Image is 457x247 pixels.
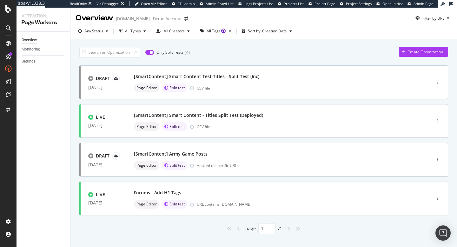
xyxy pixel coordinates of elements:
[96,153,109,159] div: DRAFT
[134,200,159,209] div: neutral label
[184,17,188,21] div: arrow-right-arrow-left
[198,26,234,36] button: All TagsTooltip anchor
[293,224,303,234] div: angles-right
[207,29,226,33] div: All Tags
[197,202,404,207] div: URL contains [DOMAIN_NAME]
[382,1,403,6] span: Open in dev
[245,223,282,234] div: page / 1
[197,85,210,91] div: CSV file
[162,122,187,131] div: brand label
[414,1,433,6] span: Admin Page
[134,190,181,196] div: Forums - Add H1 Tags
[248,29,287,33] div: Sort by: Creation Date
[376,1,403,6] a: Open in dev
[224,224,235,234] div: angles-left
[197,163,239,168] div: Applied to specific URLs
[96,191,105,198] div: LIVE
[134,151,208,157] div: [SmartContent] Army Game Posts
[221,28,226,34] div: Tooltip anchor
[206,1,234,6] span: Admin Crawl List
[136,164,157,167] span: Page Editor
[156,50,183,55] div: Only Split Tests
[96,114,105,120] div: LIVE
[136,125,157,129] span: Page Editor
[22,19,65,26] div: PageWorkers
[435,225,451,241] div: Open Intercom Messenger
[96,1,119,6] div: Viz Debugger:
[22,46,40,53] div: Monitoring
[88,85,118,90] div: [DATE]
[136,202,157,206] span: Page Editor
[162,161,187,170] div: brand label
[22,58,66,65] a: Settings
[340,1,372,6] a: Project Settings
[399,47,448,57] button: Create Optimization
[407,49,443,55] div: Create Optimization
[172,1,195,6] a: FTL admin
[134,83,159,92] div: neutral label
[84,29,103,33] div: Any Status
[134,122,159,131] div: neutral label
[96,75,109,82] div: DRAFT
[76,13,113,23] div: Overview
[178,1,195,6] span: FTL admin
[22,37,66,43] a: Overview
[162,83,187,92] div: brand label
[116,26,149,36] button: All Types
[134,73,259,80] div: [SmartContent] Smart Content Test Titles - Split Test (Inc)
[169,202,185,206] span: Split test
[346,1,372,6] span: Project Settings
[238,1,273,6] a: Logs Projects List
[88,200,118,205] div: [DATE]
[164,29,185,33] div: All Creators
[197,124,210,130] div: CSV file
[308,1,335,6] a: Project Page
[134,112,263,118] div: [SmartContent] Smart Content - Titles Split Test (Deployed)
[22,37,37,43] div: Overview
[135,1,167,6] a: Open Viz Editor
[136,86,157,90] span: Page Editor
[88,123,118,128] div: [DATE]
[169,125,185,129] span: Split test
[315,1,335,6] span: Project Page
[278,1,304,6] a: Projects List
[185,49,190,56] div: ( 4 )
[200,1,234,6] a: Admin Crawl List
[162,200,187,209] div: brand label
[134,161,159,170] div: neutral label
[413,13,452,23] button: Filter by URL
[422,16,444,21] div: Filter by URL
[125,29,141,33] div: All Types
[235,224,243,234] div: angle-left
[79,47,140,58] input: Search an Optimization
[285,224,293,234] div: angle-right
[88,162,118,167] div: [DATE]
[76,26,111,36] button: Any Status
[116,16,182,22] div: [DOMAIN_NAME] - Demo Account
[169,164,185,167] span: Split test
[154,26,192,36] button: All Creators
[70,1,87,6] div: ReadOnly:
[141,1,167,6] span: Open Viz Editor
[239,26,295,36] button: Sort by: Creation Date
[169,86,185,90] span: Split test
[244,1,273,6] span: Logs Projects List
[22,58,36,65] div: Settings
[407,1,433,6] a: Admin Page
[284,1,304,6] span: Projects List
[22,13,65,19] div: Activation
[22,46,66,53] a: Monitoring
